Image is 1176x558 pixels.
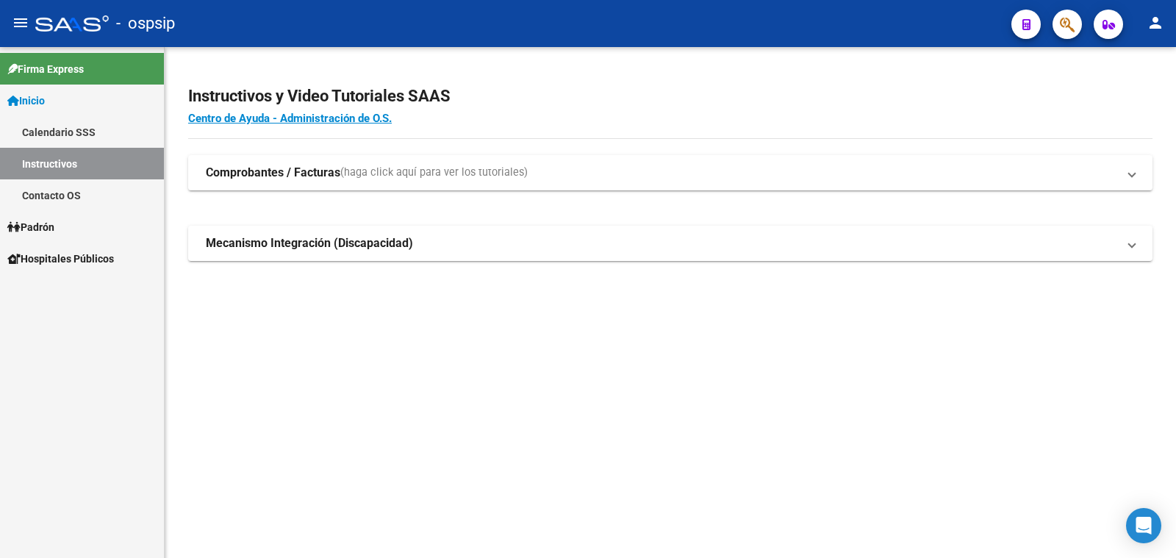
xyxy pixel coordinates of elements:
mat-icon: menu [12,14,29,32]
mat-expansion-panel-header: Mecanismo Integración (Discapacidad) [188,226,1152,261]
div: Open Intercom Messenger [1126,508,1161,543]
strong: Comprobantes / Facturas [206,165,340,181]
mat-icon: person [1147,14,1164,32]
span: Padrón [7,219,54,235]
span: Firma Express [7,61,84,77]
h2: Instructivos y Video Tutoriales SAAS [188,82,1152,110]
span: (haga click aquí para ver los tutoriales) [340,165,528,181]
span: Hospitales Públicos [7,251,114,267]
span: Inicio [7,93,45,109]
mat-expansion-panel-header: Comprobantes / Facturas(haga click aquí para ver los tutoriales) [188,155,1152,190]
span: - ospsip [116,7,175,40]
strong: Mecanismo Integración (Discapacidad) [206,235,413,251]
a: Centro de Ayuda - Administración de O.S. [188,112,392,125]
